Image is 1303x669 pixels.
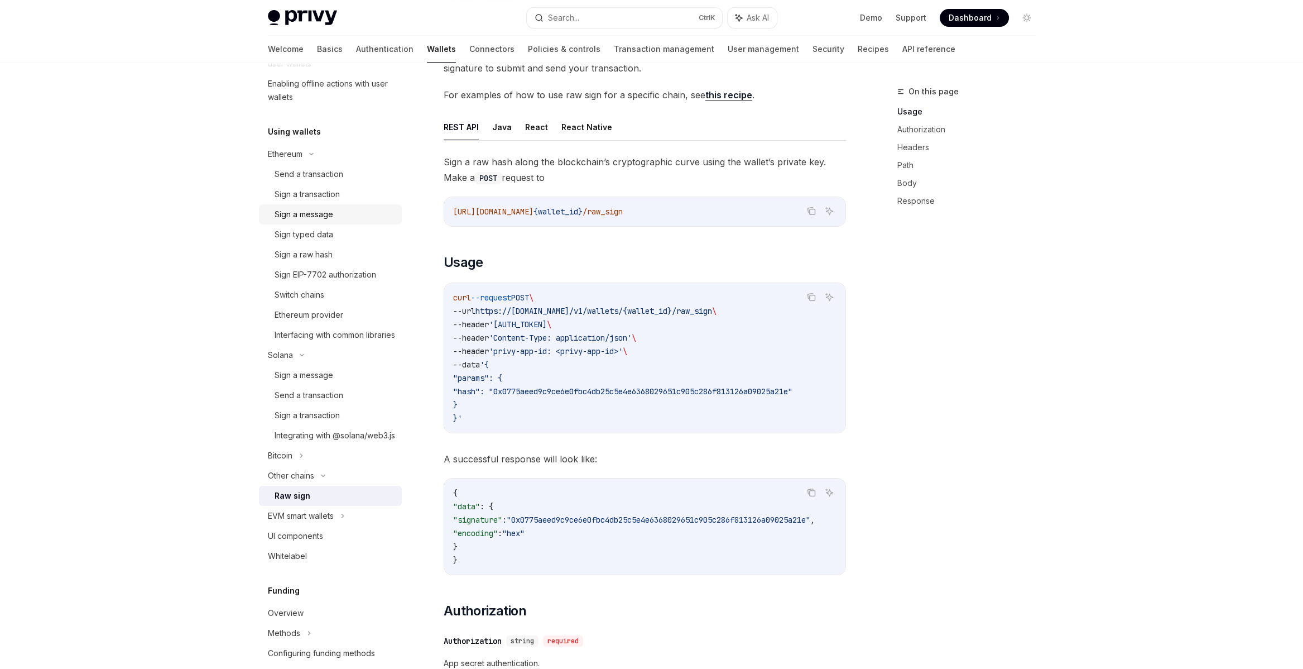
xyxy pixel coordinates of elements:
a: Usage [897,103,1045,121]
div: Sign a message [275,208,333,221]
a: Send a transaction [259,164,402,184]
button: Copy the contents from the code block [804,290,819,304]
span: POST [511,293,529,303]
a: API reference [902,36,955,63]
span: Dashboard [949,12,992,23]
span: curl [453,293,471,303]
span: } [453,542,458,552]
button: Toggle dark mode [1018,9,1036,27]
div: Whitelabel [268,549,307,563]
button: Copy the contents from the code block [804,485,819,500]
a: Integrating with @solana/web3.js [259,426,402,446]
span: "signature" [453,515,502,525]
a: Overview [259,603,402,623]
div: Sign EIP-7702 authorization [275,268,376,281]
button: Ask AI [822,204,836,218]
span: --header [453,346,489,356]
button: REST API [444,114,479,140]
a: Interfacing with common libraries [259,325,402,345]
button: Java [492,114,512,140]
a: Support [896,12,926,23]
a: Welcome [268,36,304,63]
span: --header [453,333,489,343]
span: Ask AI [747,12,769,23]
a: Sign a message [259,365,402,385]
div: UI components [268,529,323,543]
span: { [453,488,458,498]
span: Authorization [444,602,526,620]
span: --request [471,293,511,303]
span: }' [453,413,462,423]
span: '{ [480,360,489,370]
a: Ethereum provider [259,305,402,325]
a: Sign typed data [259,224,402,245]
div: Interfacing with common libraries [275,328,395,342]
div: Ethereum provider [275,308,343,322]
a: Security [812,36,844,63]
h5: Using wallets [268,125,321,138]
div: Sign typed data [275,228,333,241]
a: Recipes [858,36,889,63]
div: required [543,635,583,647]
a: Path [897,156,1045,174]
button: React Native [561,114,612,140]
div: Authorization [444,635,502,647]
h5: Funding [268,584,300,598]
span: \ [712,306,717,316]
a: Dashboard [940,9,1009,27]
button: Ask AI [728,8,777,28]
a: Headers [897,138,1045,156]
span: : [502,515,507,525]
span: 'Content-Type: application/json' [489,333,632,343]
div: Send a transaction [275,389,343,402]
div: EVM smart wallets [268,509,334,523]
span: [URL][DOMAIN_NAME] [453,207,533,217]
a: Sign a transaction [259,184,402,204]
span: On this page [908,85,959,98]
span: Ctrl K [699,13,715,22]
a: Configuring funding methods [259,643,402,663]
span: For examples of how to use raw sign for a specific chain, see . [444,87,846,103]
span: Usage [444,254,483,271]
a: Authentication [356,36,414,63]
span: --url [453,306,475,316]
span: \ [632,333,636,343]
div: Enabling offline actions with user wallets [268,77,395,104]
button: React [525,114,548,140]
span: 'privy-app-id: <privy-app-id>' [489,346,623,356]
div: Bitcoin [268,449,292,462]
a: Sign a message [259,204,402,224]
div: Integrating with @solana/web3.js [275,429,395,442]
div: Ethereum [268,147,302,161]
a: Whitelabel [259,546,402,566]
span: --header [453,319,489,329]
a: Sign a raw hash [259,245,402,265]
div: Solana [268,348,293,362]
span: "params": { [453,373,502,383]
span: "encoding" [453,528,498,538]
span: {wallet_id} [533,207,583,217]
span: : [498,528,502,538]
a: Transaction management [614,36,714,63]
div: Methods [268,627,300,640]
span: Sign a raw hash along the blockchain’s cryptographic curve using the wallet’s private key. Make a... [444,154,846,185]
a: this recipe [705,89,752,101]
a: UI components [259,526,402,546]
div: Send a transaction [275,168,343,181]
a: Demo [860,12,882,23]
div: Sign a transaction [275,409,340,422]
span: \ [547,319,551,329]
div: Sign a transaction [275,188,340,201]
span: string [511,637,534,646]
button: Search...CtrlK [527,8,722,28]
span: A successful response will look like: [444,451,846,467]
div: Search... [548,11,579,25]
img: light logo [268,10,337,26]
div: Switch chains [275,288,324,302]
div: Overview [268,606,304,620]
div: Sign a raw hash [275,248,333,261]
span: } [453,555,458,565]
div: Other chains [268,469,314,482]
a: Body [897,174,1045,192]
div: Raw sign [275,489,310,503]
